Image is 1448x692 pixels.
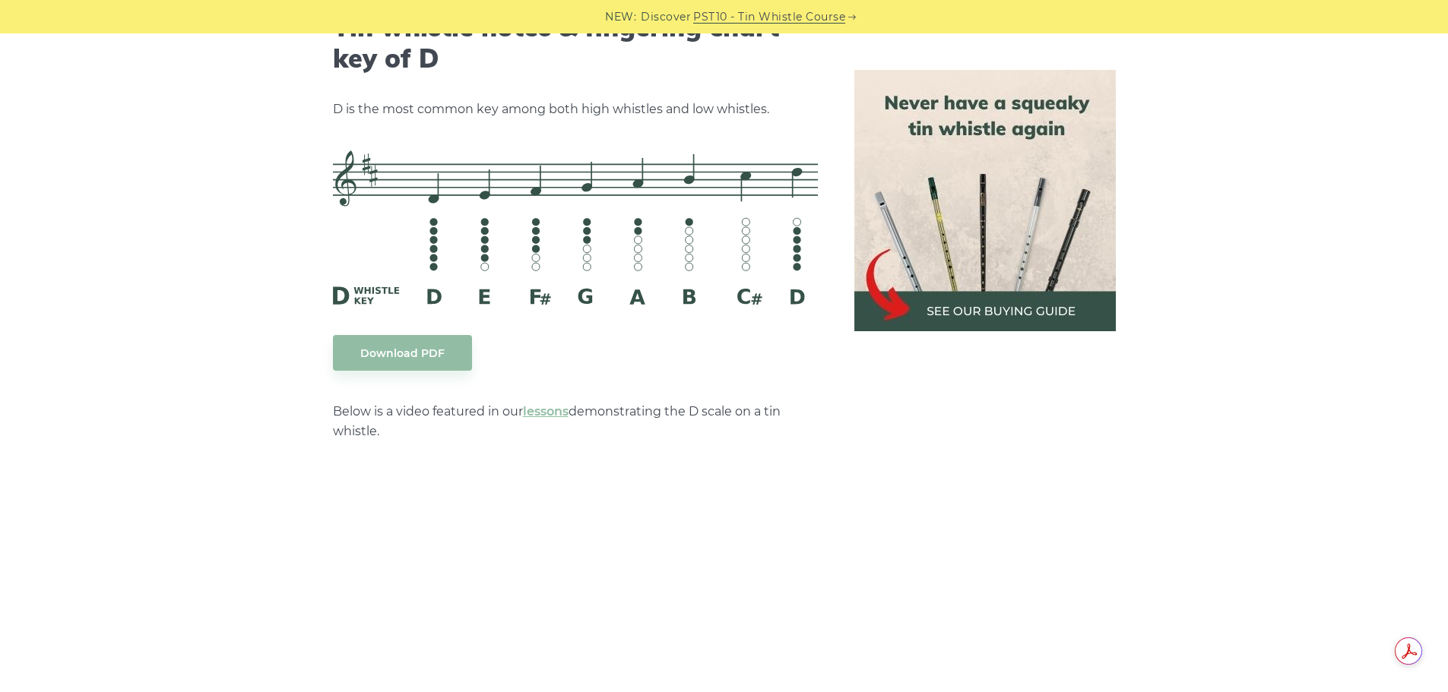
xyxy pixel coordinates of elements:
p: Below is a video featured in our demonstrating the D scale on a tin whistle. [333,402,818,441]
a: PST10 - Tin Whistle Course [693,8,845,26]
h2: Tin whistle notes & fingering chart – key of D [333,12,818,74]
img: tin whistle buying guide [854,70,1116,331]
span: Discover [641,8,691,26]
a: lessons [523,404,569,419]
a: Download PDF [333,335,472,371]
img: D Whistle Fingering Chart And Notes [333,150,818,304]
span: NEW: [605,8,636,26]
p: D is the most common key among both high whistles and low whistles. [333,100,818,119]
